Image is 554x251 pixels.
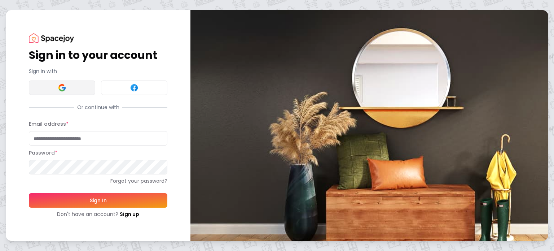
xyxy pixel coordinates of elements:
[120,211,139,218] a: Sign up
[29,33,74,43] img: Spacejoy Logo
[29,211,167,218] div: Don't have an account?
[29,120,69,127] label: Email address
[190,10,548,241] img: banner
[29,177,167,185] a: Forgot your password?
[29,49,167,62] h1: Sign in to your account
[29,68,167,75] p: Sign in with
[58,83,66,92] img: Google signin
[29,193,167,208] button: Sign In
[74,104,122,111] span: Or continue with
[130,83,138,92] img: Facebook signin
[29,149,57,156] label: Password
